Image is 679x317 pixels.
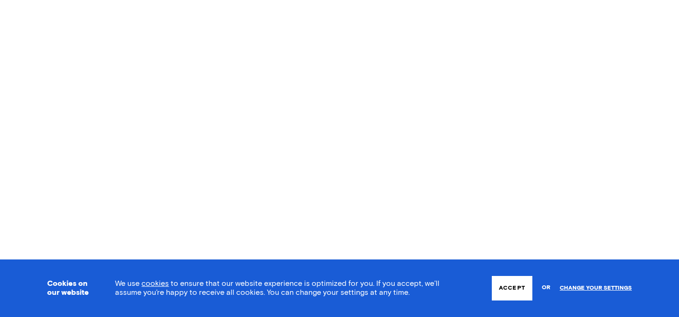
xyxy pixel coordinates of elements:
[47,279,91,297] h3: Cookies on our website
[492,276,532,300] button: Accept
[560,285,632,292] a: Change your settings
[542,280,550,296] span: or
[115,280,439,296] span: We use to ensure that our website experience is optimized for you. If you accept, we’ll assume yo...
[141,280,169,287] a: cookies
